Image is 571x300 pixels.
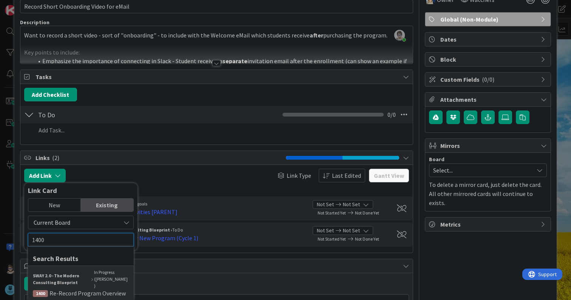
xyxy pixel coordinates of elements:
[440,15,537,24] span: Global (Non-Module)
[33,290,48,297] div: 1400
[28,199,81,211] div: New
[35,72,399,81] span: Tasks
[28,187,134,194] div: Link Card
[35,261,399,270] span: Comments
[482,76,494,83] span: ( 0/0 )
[52,154,59,162] span: ( 2 )
[49,289,126,297] span: Re-Record Program Overview
[33,253,129,264] div: Search Results
[35,153,282,162] span: Links
[319,169,365,182] button: Last Edited
[429,157,444,162] span: Board
[440,141,537,150] span: Mirrors
[369,169,409,182] button: Gantt View
[24,31,409,40] p: Want to record a short video - sort of "onboarding" - to include with the Welcome eMail which stu...
[172,227,183,233] span: To Do
[440,55,537,64] span: Block
[33,272,90,286] b: SWAY 2.0 - The Modern Consulting Blueprint
[310,31,323,39] strong: after
[387,110,396,119] span: 0 / 0
[24,277,73,291] button: Add Comment
[24,169,66,182] button: Add Link
[429,180,547,207] p: To delete a mirror card, just delete the card. All other mirrored cards will continue to exists.
[343,201,360,208] span: Not Set
[34,219,70,226] span: Current Board
[24,88,77,101] button: Add Checklist
[355,210,379,216] span: Not Done Yet
[394,30,405,40] img: GSQywPghEhdbY4OwXOWrjRcy4shk9sHH.png
[81,199,133,211] div: Existing
[440,35,537,44] span: Dates
[287,171,311,180] span: Link Type
[440,95,537,104] span: Attachments
[28,233,134,247] input: Search for card by title or ID
[318,236,346,242] span: Not Started Yet
[317,227,334,235] span: Not Set
[318,210,346,216] span: Not Started Yet
[355,236,379,242] span: Not Done Yet
[20,19,49,26] span: Description
[332,171,361,180] span: Last Edited
[16,1,34,10] span: Support
[440,220,537,229] span: Metrics
[317,201,334,208] span: Not Set
[35,108,203,121] input: Add Checklist...
[343,227,360,235] span: Not Set
[440,75,537,84] span: Custom Fields
[33,269,129,289] div: In Progress ([PERSON_NAME])
[26,185,407,193] div: Parents
[433,165,530,176] span: Select...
